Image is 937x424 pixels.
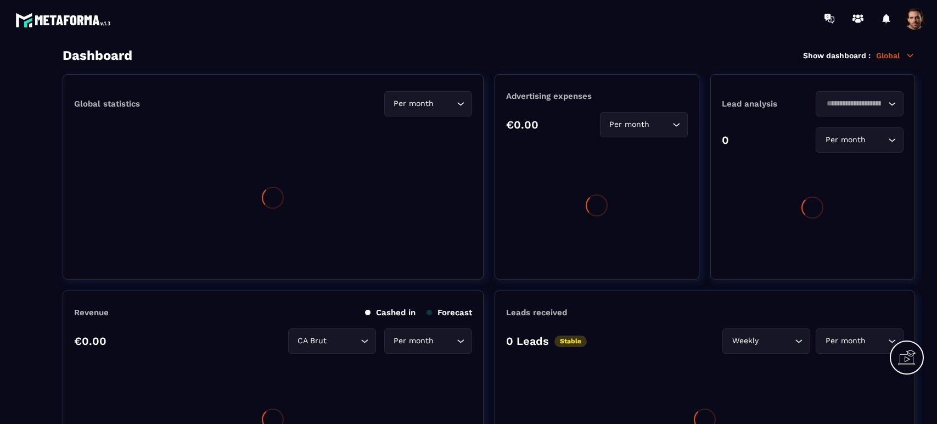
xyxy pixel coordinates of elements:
p: Leads received [506,308,567,317]
div: Search for option [288,328,376,354]
p: Forecast [427,308,472,317]
input: Search for option [823,98,885,110]
p: Stable [554,336,587,347]
input: Search for option [868,335,885,347]
div: Search for option [722,328,810,354]
h3: Dashboard [63,48,132,63]
p: €0.00 [74,334,106,348]
p: Revenue [74,308,109,317]
p: 0 [722,133,729,147]
p: Global statistics [74,99,140,109]
p: 0 Leads [506,334,549,348]
p: Lead analysis [722,99,813,109]
span: CA Brut [295,335,329,347]
input: Search for option [652,119,670,131]
p: Show dashboard : [803,51,871,60]
span: Per month [823,335,868,347]
p: Global [876,51,915,60]
span: Per month [391,335,436,347]
input: Search for option [761,335,792,347]
div: Search for option [816,328,904,354]
div: Search for option [384,91,472,116]
p: €0.00 [506,118,538,131]
input: Search for option [436,98,454,110]
span: Weekly [730,335,761,347]
img: logo [15,10,114,30]
input: Search for option [868,134,885,146]
div: Search for option [384,328,472,354]
span: Per month [607,119,652,131]
input: Search for option [329,335,358,347]
p: Advertising expenses [506,91,688,101]
div: Search for option [816,91,904,116]
div: Search for option [600,112,688,137]
span: Per month [391,98,436,110]
div: Search for option [816,127,904,153]
span: Per month [823,134,868,146]
input: Search for option [436,335,454,347]
p: Cashed in [365,308,416,317]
